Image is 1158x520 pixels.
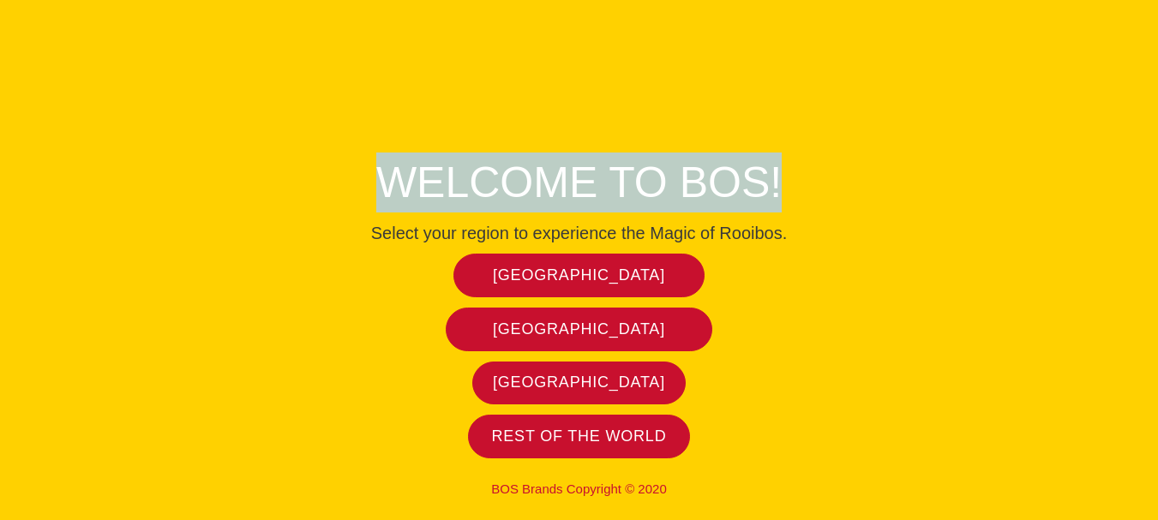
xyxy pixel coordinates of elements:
h1: Welcome to BOS! [194,152,965,212]
p: BOS Brands Copyright © 2020 [194,481,965,497]
a: [GEOGRAPHIC_DATA] [472,362,687,405]
a: [GEOGRAPHIC_DATA] [446,308,712,351]
img: Bos Brands [515,5,644,134]
span: [GEOGRAPHIC_DATA] [493,320,665,339]
span: [GEOGRAPHIC_DATA] [493,373,665,392]
h4: Select your region to experience the Magic of Rooibos. [194,223,965,243]
span: Rest of the world [492,427,667,446]
span: [GEOGRAPHIC_DATA] [493,266,665,285]
a: Rest of the world [468,415,691,458]
a: [GEOGRAPHIC_DATA] [453,254,705,297]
